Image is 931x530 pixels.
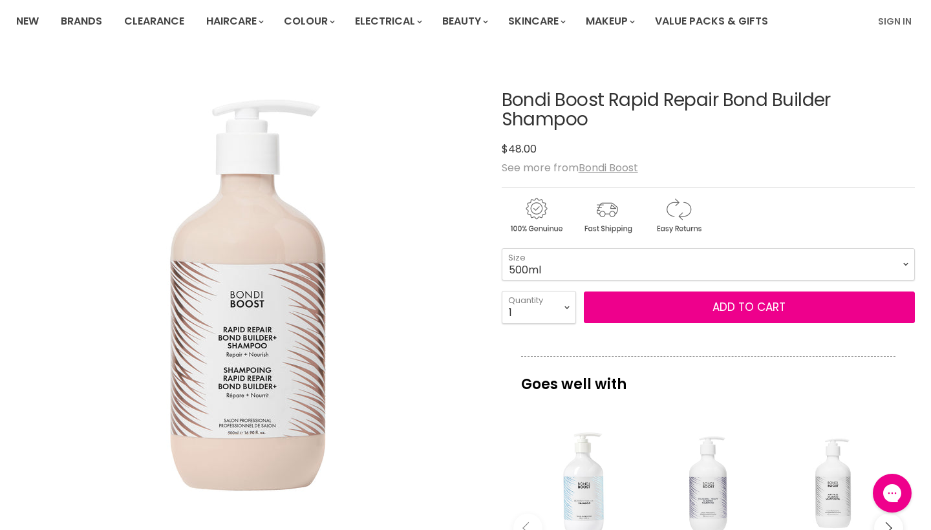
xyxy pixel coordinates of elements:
img: returns.gif [644,196,712,235]
h1: Bondi Boost Rapid Repair Bond Builder Shampoo [502,90,915,131]
img: shipping.gif [573,196,641,235]
a: Skincare [498,8,573,35]
iframe: Gorgias live chat messenger [866,469,918,517]
ul: Main menu [6,3,824,40]
a: New [6,8,48,35]
div: Bondi Boost Rapid Repair Bond Builder Shampoo image. Click or Scroll to Zoom. [16,58,479,521]
a: Electrical [345,8,430,35]
a: Colour [274,8,343,35]
span: See more from [502,160,638,175]
a: Brands [51,8,112,35]
button: Add to cart [584,291,915,324]
p: Goes well with [521,356,895,399]
a: Makeup [576,8,643,35]
a: Clearance [114,8,194,35]
a: Beauty [433,8,496,35]
img: genuine.gif [502,196,570,235]
a: Value Packs & Gifts [645,8,778,35]
a: Bondi Boost [579,160,638,175]
a: Sign In [870,8,919,35]
span: Add to cart [712,299,786,315]
a: Haircare [197,8,272,35]
select: Quantity [502,291,576,323]
span: $48.00 [502,142,537,156]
